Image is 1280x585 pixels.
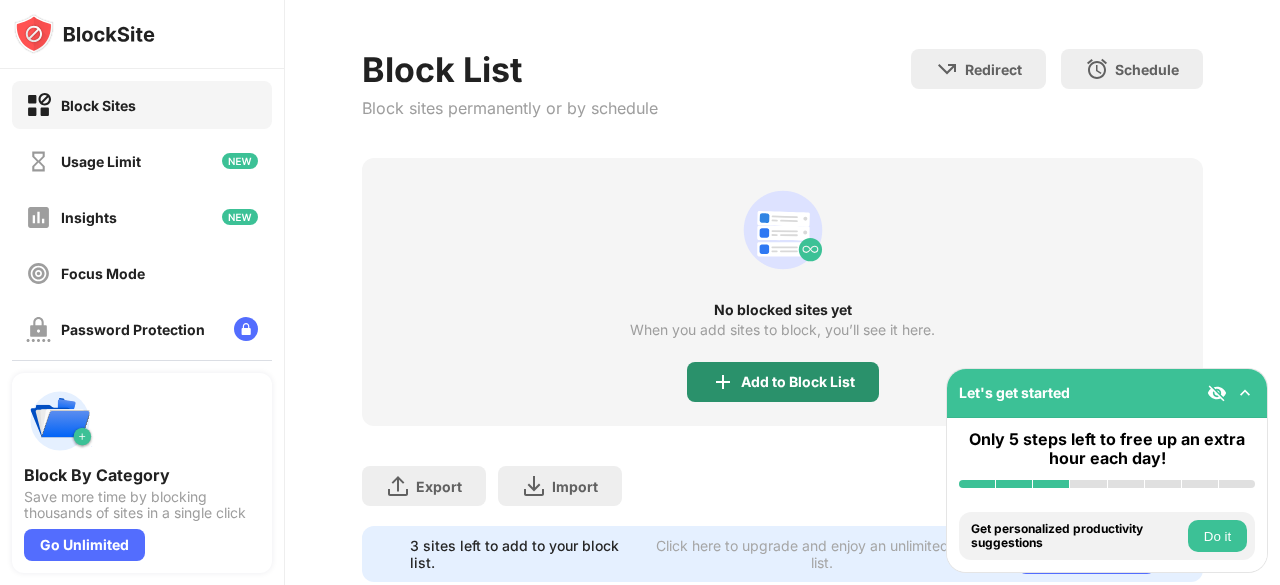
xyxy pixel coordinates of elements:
[61,97,136,114] div: Block Sites
[61,209,117,226] div: Insights
[362,49,658,90] div: Block List
[61,321,205,338] div: Password Protection
[234,317,258,341] img: lock-menu.svg
[971,522,1183,551] div: Get personalized productivity suggestions
[1207,383,1227,403] img: eye-not-visible.svg
[552,478,598,495] div: Import
[26,149,51,174] img: time-usage-off.svg
[26,317,51,342] img: password-protection-off.svg
[61,265,145,282] div: Focus Mode
[410,537,638,571] div: 3 sites left to add to your block list.
[1235,383,1255,403] img: omni-setup-toggle.svg
[416,478,462,495] div: Export
[959,384,1070,401] div: Let's get started
[1115,61,1179,78] div: Schedule
[26,205,51,230] img: insights-off.svg
[26,261,51,286] img: focus-off.svg
[735,182,831,278] div: animation
[362,98,658,118] div: Block sites permanently or by schedule
[965,61,1022,78] div: Redirect
[222,209,258,225] img: new-icon.svg
[630,322,935,338] div: When you add sites to block, you’ll see it here.
[14,14,155,54] img: logo-blocksite.svg
[362,302,1203,318] div: No blocked sites yet
[24,385,96,457] img: push-categories.svg
[741,374,855,390] div: Add to Block List
[1188,520,1247,552] button: Do it
[61,153,141,170] div: Usage Limit
[650,537,994,571] div: Click here to upgrade and enjoy an unlimited block list.
[24,489,260,521] div: Save more time by blocking thousands of sites in a single click
[222,153,258,169] img: new-icon.svg
[26,93,51,118] img: block-on.svg
[24,465,260,485] div: Block By Category
[24,529,145,561] div: Go Unlimited
[959,430,1255,468] div: Only 5 steps left to free up an extra hour each day!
